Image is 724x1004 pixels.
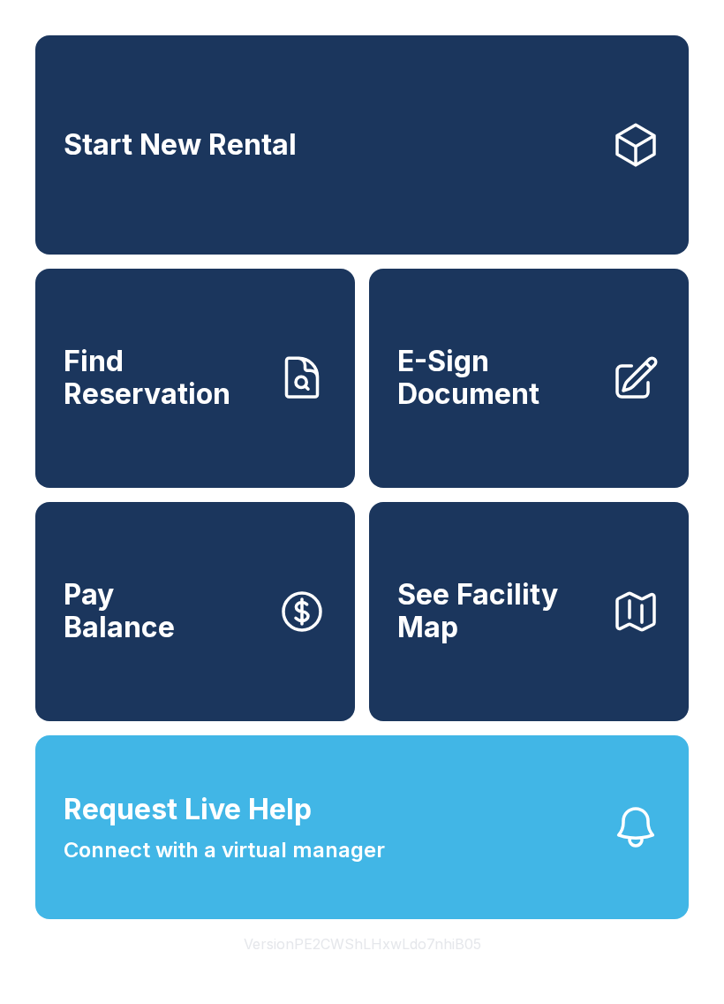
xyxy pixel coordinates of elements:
span: Pay Balance [64,579,175,643]
span: See Facility Map [397,579,597,643]
button: Request Live HelpConnect with a virtual manager [35,735,689,919]
span: Find Reservation [64,346,263,410]
span: Request Live Help [64,788,312,831]
a: E-Sign Document [369,269,689,488]
a: Find Reservation [35,269,355,488]
a: PayBalance [35,502,355,721]
span: E-Sign Document [397,346,597,410]
button: VersionPE2CWShLHxwLdo7nhiB05 [230,919,495,969]
a: Start New Rental [35,35,689,255]
span: Start New Rental [64,129,297,162]
span: Connect with a virtual manager [64,834,385,866]
button: See Facility Map [369,502,689,721]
